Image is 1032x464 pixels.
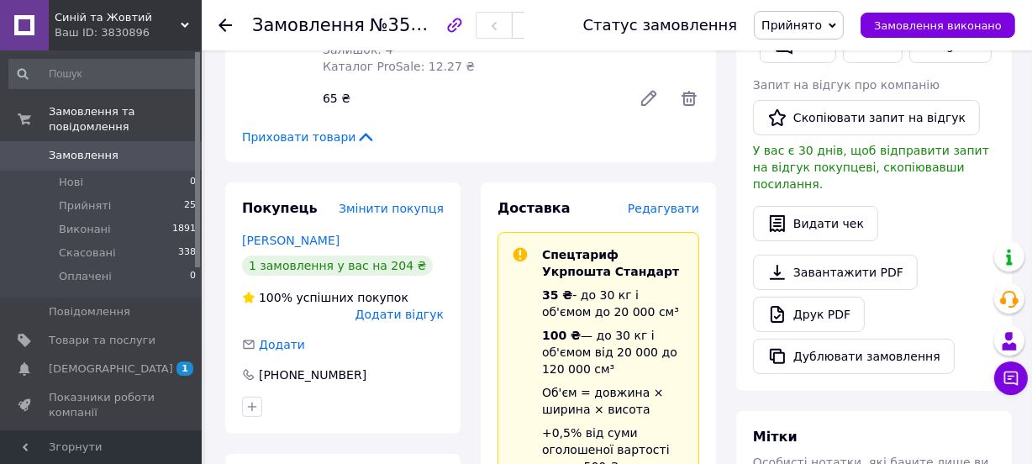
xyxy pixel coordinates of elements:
[49,148,118,163] span: Замовлення
[316,87,625,110] div: 65 ₴
[542,329,581,342] span: 100 ₴
[753,255,918,290] a: Завантажити PDF
[323,43,393,56] span: Залишок: 4
[679,88,699,108] span: Видалити
[59,245,116,261] span: Скасовані
[259,291,292,304] span: 100%
[59,175,83,190] span: Нові
[542,248,679,278] span: Спецтариф Укрпошта Стандарт
[49,390,155,420] span: Показники роботи компанії
[542,288,572,302] span: 35 ₴
[219,17,232,34] div: Повернутися назад
[242,200,318,216] span: Покупець
[498,200,571,216] span: Доставка
[242,256,433,276] div: 1 замовлення у вас на 204 ₴
[49,333,155,348] span: Товари та послуги
[761,18,822,32] span: Прийнято
[184,198,196,214] span: 25
[178,245,196,261] span: 338
[172,222,196,237] span: 1891
[339,202,444,215] span: Змінити покупця
[753,339,955,374] button: Дублювати замовлення
[242,234,340,247] a: [PERSON_NAME]
[59,269,112,284] span: Оплачені
[628,202,699,215] span: Редагувати
[242,289,408,306] div: успішних покупок
[242,129,376,145] span: Приховати товари
[252,15,365,35] span: Замовлення
[542,327,685,377] div: — до 30 кг і об'ємом від 20 000 до 120 000 см³
[49,361,173,377] span: [DEMOGRAPHIC_DATA]
[259,338,305,351] span: Додати
[542,287,685,320] div: - до 30 кг і об'ємом до 20 000 см³
[753,144,989,191] span: У вас є 30 днів, щоб відправити запит на відгук покупцеві, скопіювавши посилання.
[753,100,980,135] button: Скопіювати запит на відгук
[994,361,1028,395] button: Чат з покупцем
[583,17,738,34] div: Статус замовлення
[55,25,202,40] div: Ваш ID: 3830896
[55,10,181,25] span: Синій та Жовтий
[355,308,444,321] span: Додати відгук
[542,384,685,418] div: Об'єм = довжина × ширина × висота
[8,59,197,89] input: Пошук
[59,222,111,237] span: Виконані
[632,82,666,115] a: Редагувати
[190,269,196,284] span: 0
[59,198,111,214] span: Прийняті
[49,104,202,134] span: Замовлення та повідомлення
[874,19,1002,32] span: Замовлення виконано
[753,206,878,241] button: Видати чек
[861,13,1015,38] button: Замовлення виконано
[190,175,196,190] span: 0
[753,297,865,332] a: Друк PDF
[753,78,940,92] span: Запит на відгук про компанію
[753,429,798,445] span: Мітки
[323,60,475,73] span: Каталог ProSale: 12.27 ₴
[257,366,368,383] div: [PHONE_NUMBER]
[176,361,193,376] span: 1
[49,304,130,319] span: Повідомлення
[370,14,489,35] span: №356882896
